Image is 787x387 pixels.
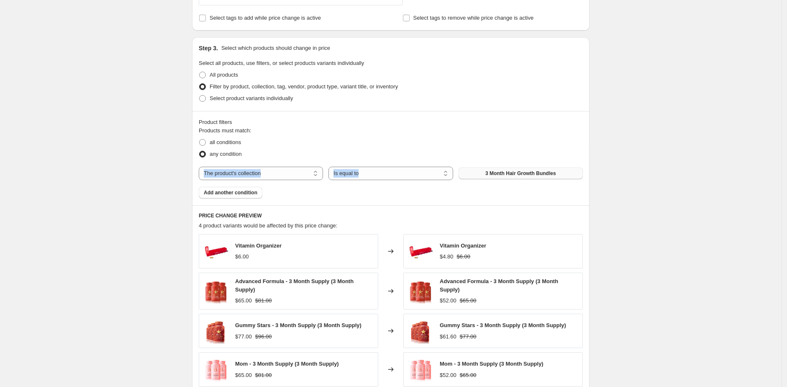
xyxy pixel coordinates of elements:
[203,318,228,343] img: gummies_3_pack_no_award_80x.png
[210,139,241,145] span: all conditions
[440,372,456,378] span: $52.00
[199,118,583,126] div: Product filters
[235,361,339,367] span: Mom - 3 Month Supply (3 Month Supply)
[235,372,252,378] span: $65.00
[440,278,558,293] span: Advanced Formula - 3 Month Supply (3 Month Supply)
[199,212,583,219] h6: PRICE CHANGE PREVIEW
[235,243,282,249] span: Vitamin Organizer
[485,170,556,177] span: 3 Month Hair Growth Bundles
[235,333,252,340] span: $77.00
[460,372,477,378] span: $65.00
[440,322,566,328] span: Gummy Stars - 3 Month Supply (3 Month Supply)
[440,361,543,367] span: Mom - 3 Month Supply (3 Month Supply)
[210,15,321,21] span: Select tags to add while price change is active
[255,297,272,304] span: $81.00
[210,95,293,101] span: Select product variants individually
[221,44,330,52] p: Select which products should change in price
[199,222,337,229] span: 4 product variants would be affected by this price change:
[460,333,477,340] span: $77.00
[235,322,361,328] span: Gummy Stars - 3 Month Supply (3 Month Supply)
[199,127,251,134] span: Products must match:
[408,357,433,382] img: mom_3_pack_80x.jpg
[459,168,583,179] button: 3 Month Hair Growth Bundles
[408,239,433,264] img: IMG_2890_edited2_80x.jpg
[440,253,454,260] span: $4.80
[199,60,364,66] span: Select all products, use filters, or select products variants individually
[210,72,238,78] span: All products
[460,297,477,304] span: $65.00
[408,318,433,343] img: gummies_3_pack_no_award_80x.png
[210,83,398,90] span: Filter by product, collection, tag, vendor, product type, variant title, or inventory
[204,189,257,196] span: Add another condition
[413,15,534,21] span: Select tags to remove while price change is active
[203,239,228,264] img: IMG_2890_edited2_80x.jpg
[199,187,262,199] button: Add another condition
[203,279,228,304] img: advanced3pack_c099fbb5-1773-4fc2-9cb2-1314dc7578b7_80x.png
[440,333,456,340] span: $61.60
[255,333,272,340] span: $96.00
[440,243,486,249] span: Vitamin Organizer
[457,253,471,260] span: $6.00
[408,279,433,304] img: advanced3pack_c099fbb5-1773-4fc2-9cb2-1314dc7578b7_80x.png
[235,297,252,304] span: $65.00
[210,151,242,157] span: any condition
[235,278,354,293] span: Advanced Formula - 3 Month Supply (3 Month Supply)
[203,357,228,382] img: mom_3_pack_80x.jpg
[440,297,456,304] span: $52.00
[255,372,272,378] span: $81.00
[199,44,218,52] h2: Step 3.
[235,253,249,260] span: $6.00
